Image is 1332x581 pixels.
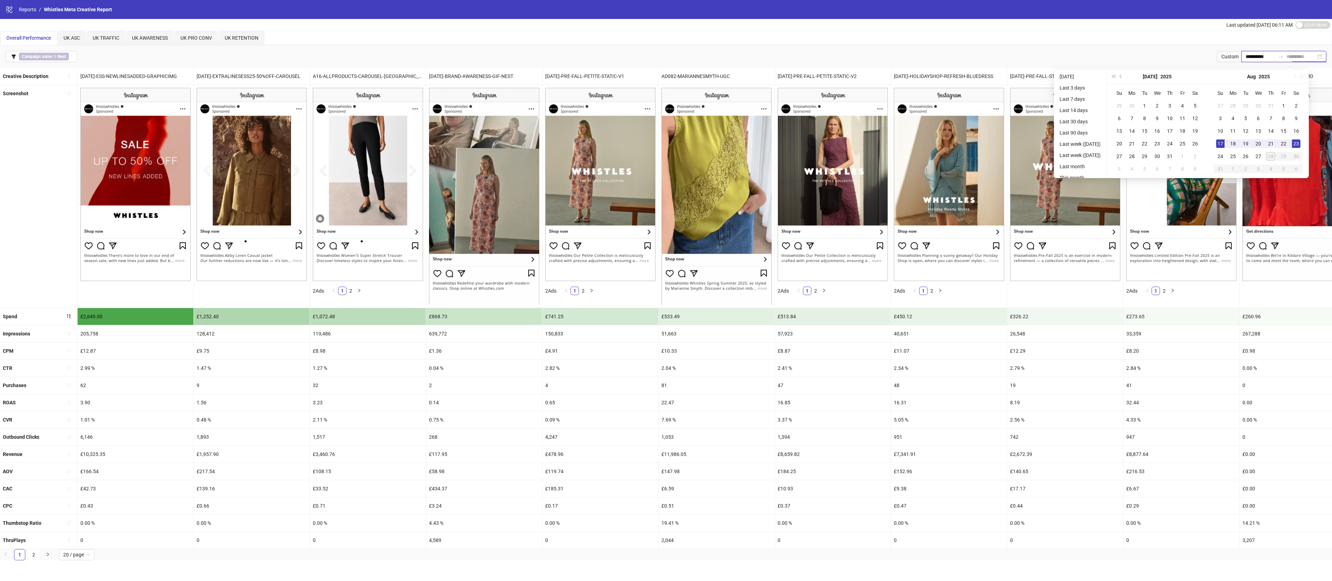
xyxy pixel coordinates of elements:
span: right [46,552,50,556]
td: 2025-08-28 [1265,150,1277,163]
td: 2025-07-07 [1126,112,1138,125]
th: Th [1265,87,1277,99]
th: Tu [1239,87,1252,99]
img: Screenshot 6861958194131 [80,88,191,281]
td: 2025-08-06 [1252,112,1265,125]
a: 1 [803,287,811,295]
td: 2025-07-26 [1189,137,1201,150]
li: Last 7 days [1057,95,1103,103]
span: sort-ascending [66,469,71,474]
button: Choose a month [1143,70,1158,84]
li: Next Page [587,287,596,295]
div: 9 [1292,114,1300,123]
div: 30 [1292,152,1300,161]
div: AD082-MARIANNESMYTH-UGC [659,68,774,85]
td: 2025-08-20 [1252,137,1265,150]
span: sort-ascending [66,538,71,543]
a: 1 [338,287,346,295]
div: 5 [1191,102,1199,110]
th: Su [1113,87,1126,99]
th: Su [1214,87,1227,99]
div: 1 [1140,102,1149,110]
td: 2025-08-26 [1239,150,1252,163]
div: Custom [1217,51,1241,62]
span: right [357,288,361,293]
div: 6 [1153,165,1161,173]
div: 21 [1267,139,1275,148]
a: 1 [1152,287,1160,295]
li: 1 [571,287,579,295]
img: Screenshot 6748244170131 [313,88,423,281]
img: Screenshot 6891909945731 [778,88,888,281]
div: 24 [1216,152,1225,161]
div: 28 [1229,102,1237,110]
div: 16 [1292,127,1300,135]
th: Mo [1126,87,1138,99]
th: Th [1163,87,1176,99]
a: 2 [28,549,39,560]
td: 2025-07-20 [1113,137,1126,150]
div: 19 [1241,139,1250,148]
div: 26 [1241,152,1250,161]
div: 23 [1153,139,1161,148]
div: 5 [1241,114,1250,123]
div: 3 [1166,102,1174,110]
td: 2025-08-25 [1227,150,1239,163]
span: left [1145,288,1149,293]
td: 2025-08-24 [1214,150,1227,163]
li: Next Page [42,549,53,560]
a: 2 [928,287,936,295]
td: 2025-08-23 [1290,137,1303,150]
td: 2025-08-14 [1265,125,1277,137]
div: 28 [1267,152,1275,161]
li: 1 [1152,287,1160,295]
li: Last 3 days [1057,84,1103,92]
div: 28 [1128,152,1136,161]
img: Screenshot 6891909946331 [545,88,655,281]
div: 6 [1115,114,1123,123]
div: [DATE]-EXTRALINESESS25-50%OFF-CAROUSEL [194,68,310,85]
button: right [820,287,828,295]
td: 2025-07-13 [1113,125,1126,137]
div: 19 [1191,127,1199,135]
td: 2025-07-05 [1189,99,1201,112]
td: 2025-07-24 [1163,137,1176,150]
td: 2025-08-21 [1265,137,1277,150]
div: 27 [1115,152,1123,161]
button: right [42,549,53,560]
div: 24 [1166,139,1174,148]
td: 2025-07-10 [1163,112,1176,125]
span: left [4,552,8,556]
img: Screenshot 6836874501131 [894,88,1004,281]
img: Screenshot 6861968665531 [197,88,307,281]
td: 2025-08-15 [1277,125,1290,137]
li: [DATE] [1057,72,1103,81]
span: Overall Performance [6,35,51,41]
li: Last 30 days [1057,117,1103,126]
b: Nest [58,54,66,59]
span: ∋ [19,53,69,60]
div: 11 [1229,127,1237,135]
button: Last year (Control + left) [1109,70,1117,84]
td: 2025-07-14 [1126,125,1138,137]
div: 4 [1178,102,1187,110]
td: 2025-07-31 [1265,99,1277,112]
td: 2025-07-25 [1176,137,1189,150]
div: 29 [1140,152,1149,161]
li: Next Page [820,287,828,295]
td: 2025-07-22 [1138,137,1151,150]
td: 2025-08-02 [1290,99,1303,112]
td: 2025-08-06 [1151,163,1163,175]
div: Page Size [59,549,94,560]
div: 2 [1153,102,1161,110]
td: 2025-07-19 [1189,125,1201,137]
div: 23 [1292,139,1300,148]
td: 2025-07-02 [1151,99,1163,112]
img: Screenshot 6840546508731 [1126,88,1237,281]
li: Next Page [355,287,363,295]
td: 2025-08-11 [1227,125,1239,137]
li: Next Page [1168,287,1177,295]
div: 17 [1216,139,1225,148]
button: Previous month (PageUp) [1117,70,1125,84]
span: sort-ascending [66,486,71,491]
